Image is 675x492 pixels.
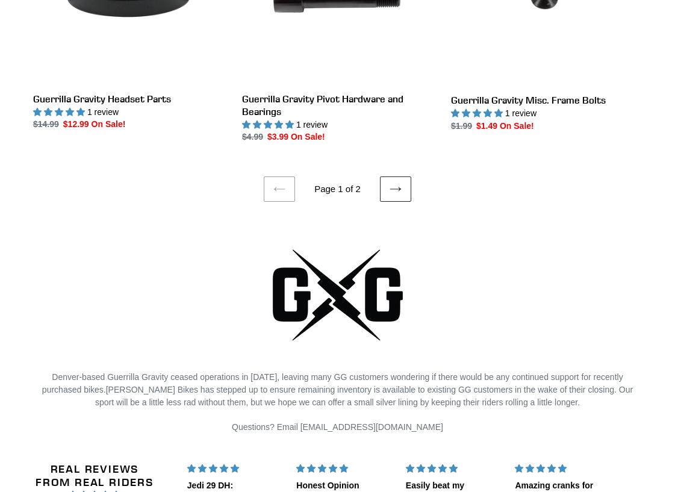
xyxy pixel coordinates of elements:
[187,462,282,475] div: 5 stars
[42,372,623,394] span: Denver-based Guerrilla Gravity ceased operations in [DATE], leaving many GG customers wondering i...
[296,480,391,492] div: Honest Opinion
[515,462,610,475] div: 5 stars
[298,182,378,196] li: Page 1 of 2
[95,385,633,407] span: [PERSON_NAME] Bikes has stepped up to ensure remaining inventory is available to existing GG cust...
[406,462,501,475] div: 5 stars
[34,462,155,488] h2: Real Reviews from Real Riders
[33,421,642,434] p: Questions? Email [EMAIL_ADDRESS][DOMAIN_NAME]
[296,462,391,475] div: 5 stars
